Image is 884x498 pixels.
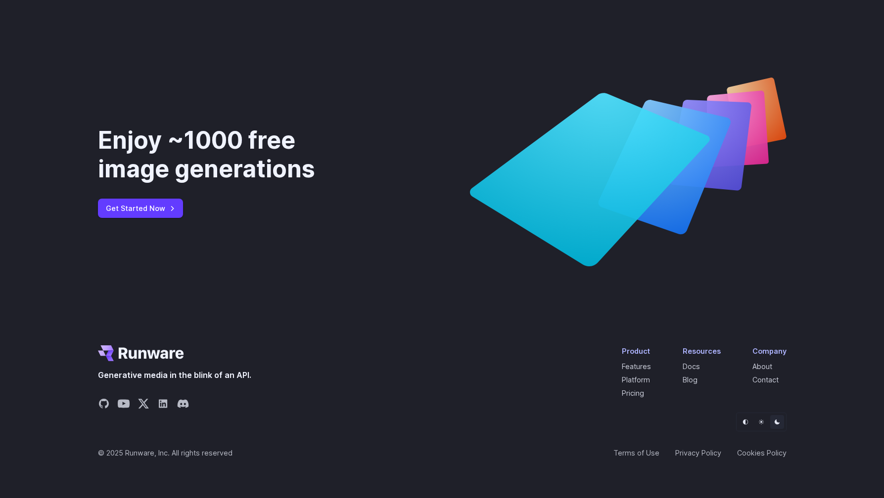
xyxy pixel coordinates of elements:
a: Go to / [98,345,184,361]
a: Cookies Policy [737,447,787,458]
a: Blog [683,375,698,384]
a: Platform [622,375,650,384]
a: Privacy Policy [675,447,721,458]
a: Pricing [622,389,644,397]
a: Share on YouTube [118,398,130,413]
ul: Theme selector [736,413,787,431]
a: Share on GitHub [98,398,110,413]
a: Get Started Now [98,199,183,218]
a: Contact [752,375,779,384]
a: Share on LinkedIn [157,398,169,413]
button: Dark [770,415,784,429]
span: Generative media in the blink of an API. [98,369,251,382]
a: Terms of Use [613,447,659,458]
div: Resources [683,345,721,357]
a: Features [622,362,651,371]
div: Company [752,345,787,357]
a: Share on X [138,398,149,413]
div: Enjoy ~1000 free image generations [98,126,367,183]
button: Default [739,415,752,429]
div: Product [622,345,651,357]
a: Docs [683,362,700,371]
button: Light [754,415,768,429]
a: Share on Discord [177,398,189,413]
a: About [752,362,772,371]
span: © 2025 Runware, Inc. All rights reserved [98,447,233,458]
